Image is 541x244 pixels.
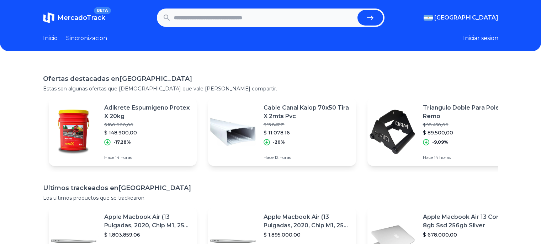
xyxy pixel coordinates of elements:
a: Inicio [43,34,58,43]
img: Featured image [367,107,417,157]
img: Featured image [49,107,99,157]
p: $ 148.900,00 [104,129,191,136]
p: $ 13.847,71 [264,122,350,128]
p: -20% [273,139,285,145]
p: -17,28% [113,139,131,145]
span: [GEOGRAPHIC_DATA] [434,13,498,22]
p: Triangulo Doble Para Polea O Remo [423,104,510,121]
p: $ 1.895.000,00 [264,231,350,238]
h1: Ultimos trackeados en [GEOGRAPHIC_DATA] [43,183,498,193]
p: $ 98.450,00 [423,122,510,128]
img: Featured image [208,107,258,157]
p: $ 678.000,00 [423,231,510,238]
p: Estas son algunas ofertas que [DEMOGRAPHIC_DATA] que vale [PERSON_NAME] compartir. [43,85,498,92]
p: Apple Macbook Air 13 Core I5 8gb Ssd 256gb Silver [423,213,510,230]
img: MercadoTrack [43,12,54,23]
p: -9,09% [432,139,448,145]
span: MercadoTrack [57,14,105,22]
p: Hace 14 horas [104,155,191,160]
span: BETA [94,7,111,14]
p: Los ultimos productos que se trackearon. [43,194,498,201]
p: Hace 14 horas [423,155,510,160]
a: Featured imageTriangulo Doble Para Polea O Remo$ 98.450,00$ 89.500,00-9,09%Hace 14 horas [367,98,515,166]
p: $ 11.078,16 [264,129,350,136]
h1: Ofertas destacadas en [GEOGRAPHIC_DATA] [43,74,498,84]
p: $ 89.500,00 [423,129,510,136]
p: Cable Canal Kalop 70x50 Tira X 2mts Pvc [264,104,350,121]
button: Iniciar sesion [463,34,498,43]
button: [GEOGRAPHIC_DATA] [424,13,498,22]
a: MercadoTrackBETA [43,12,105,23]
a: Sincronizacion [66,34,107,43]
p: Hace 12 horas [264,155,350,160]
p: $ 1.803.859,06 [104,231,191,238]
p: Adikrete Espumigeno Protex X 20kg [104,104,191,121]
p: $ 180.000,00 [104,122,191,128]
p: Apple Macbook Air (13 Pulgadas, 2020, Chip M1, 256 Gb De Ssd, 8 Gb De Ram) - Plata [264,213,350,230]
a: Featured imageCable Canal Kalop 70x50 Tira X 2mts Pvc$ 13.847,71$ 11.078,16-20%Hace 12 horas [208,98,356,166]
img: Argentina [424,15,433,21]
a: Featured imageAdikrete Espumigeno Protex X 20kg$ 180.000,00$ 148.900,00-17,28%Hace 14 horas [49,98,197,166]
p: Apple Macbook Air (13 Pulgadas, 2020, Chip M1, 256 Gb De Ssd, 8 Gb De Ram) - Plata [104,213,191,230]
